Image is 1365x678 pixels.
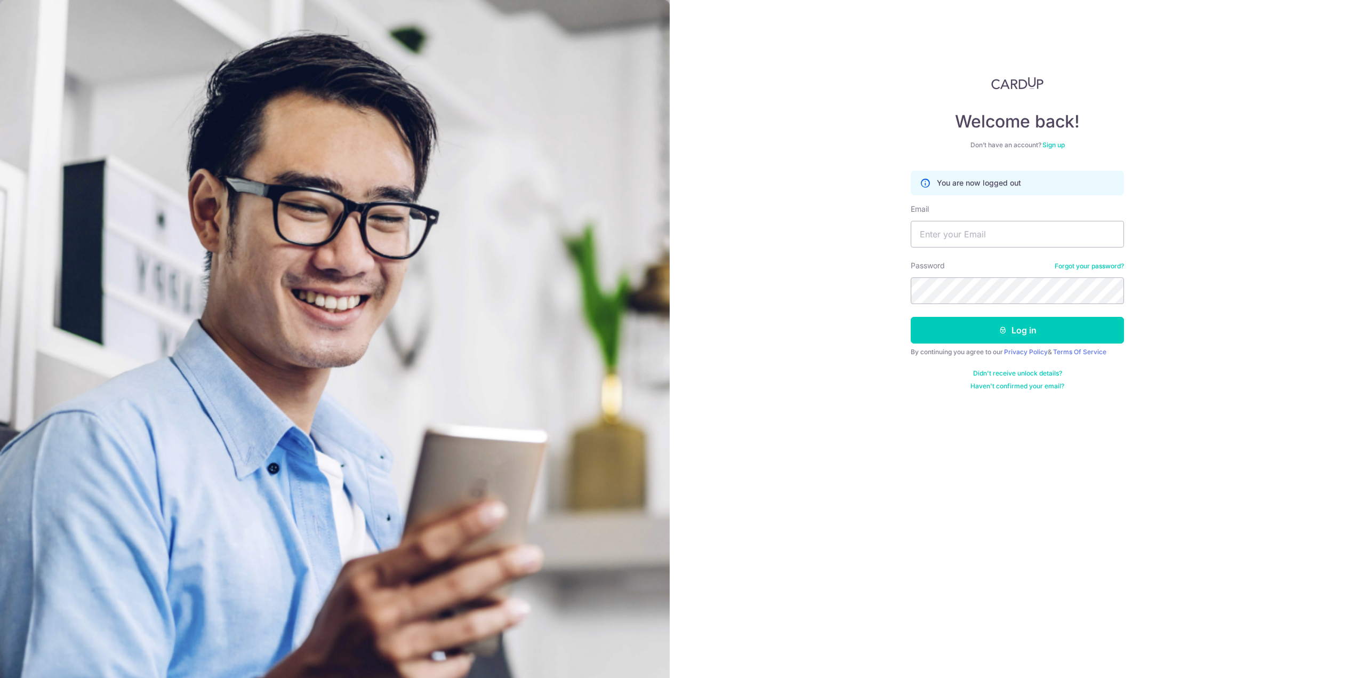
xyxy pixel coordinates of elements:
[911,317,1124,344] button: Log in
[1004,348,1048,356] a: Privacy Policy
[911,260,945,271] label: Password
[911,221,1124,248] input: Enter your Email
[973,369,1062,378] a: Didn't receive unlock details?
[1042,141,1065,149] a: Sign up
[970,382,1064,390] a: Haven't confirmed your email?
[937,178,1021,188] p: You are now logged out
[991,77,1043,90] img: CardUp Logo
[1055,262,1124,270] a: Forgot your password?
[911,111,1124,132] h4: Welcome back!
[911,348,1124,356] div: By continuing you agree to our &
[911,204,929,214] label: Email
[911,141,1124,149] div: Don’t have an account?
[1053,348,1106,356] a: Terms Of Service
